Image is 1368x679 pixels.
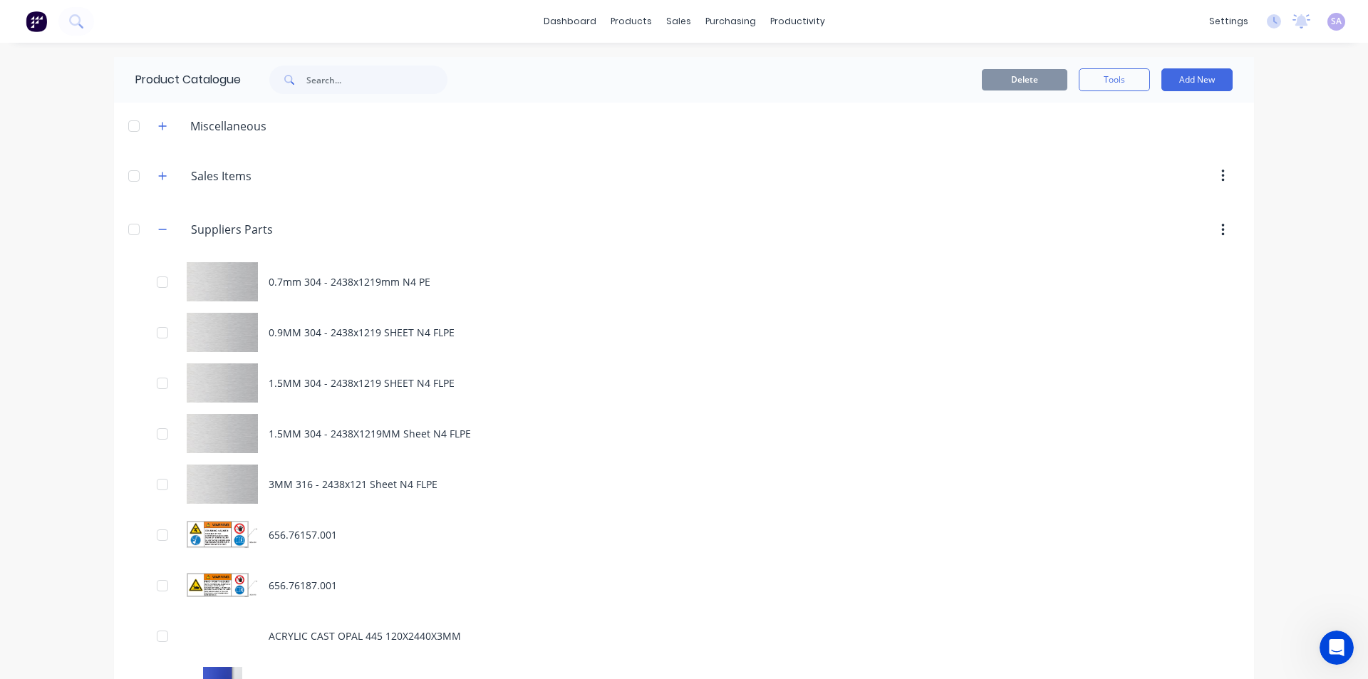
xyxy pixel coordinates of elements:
div: 0.7mm 304 - 2438x1219mm N4 PE0.7mm 304 - 2438x1219mm N4 PE [114,256,1254,307]
div: products [603,11,659,32]
div: purchasing [698,11,763,32]
div: 656.76187.001656.76187.001 [114,560,1254,611]
input: Enter category name [191,221,363,238]
button: Tools [1079,68,1150,91]
div: Miscellaneous [179,118,278,135]
div: ACRYLIC CAST OPAL 445 120X2440X3MM [114,611,1254,661]
div: 3MM 316 - 2438x121 Sheet N4 FLPE3MM 316 - 2438x121 Sheet N4 FLPE [114,459,1254,509]
a: dashboard [537,11,603,32]
div: 0.9MM 304 - 2438x1219 SHEET N4 FLPE0.9MM 304 - 2438x1219 SHEET N4 FLPE [114,307,1254,358]
div: sales [659,11,698,32]
div: 656.76157.001656.76157.001 [114,509,1254,560]
iframe: Intercom live chat [1320,631,1354,665]
img: Factory [26,11,47,32]
button: Delete [982,69,1067,90]
input: Search... [306,66,447,94]
input: Enter category name [191,167,363,185]
div: 1.5MM 304 - 2438x1219 SHEET N4 FLPE1.5MM 304 - 2438x1219 SHEET N4 FLPE [114,358,1254,408]
span: SA [1331,15,1342,28]
div: settings [1202,11,1255,32]
button: Add New [1161,68,1233,91]
div: Product Catalogue [114,57,241,103]
div: 1.5MM 304 - 2438X1219MM Sheet N4 FLPE1.5MM 304 - 2438X1219MM Sheet N4 FLPE [114,408,1254,459]
div: productivity [763,11,832,32]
